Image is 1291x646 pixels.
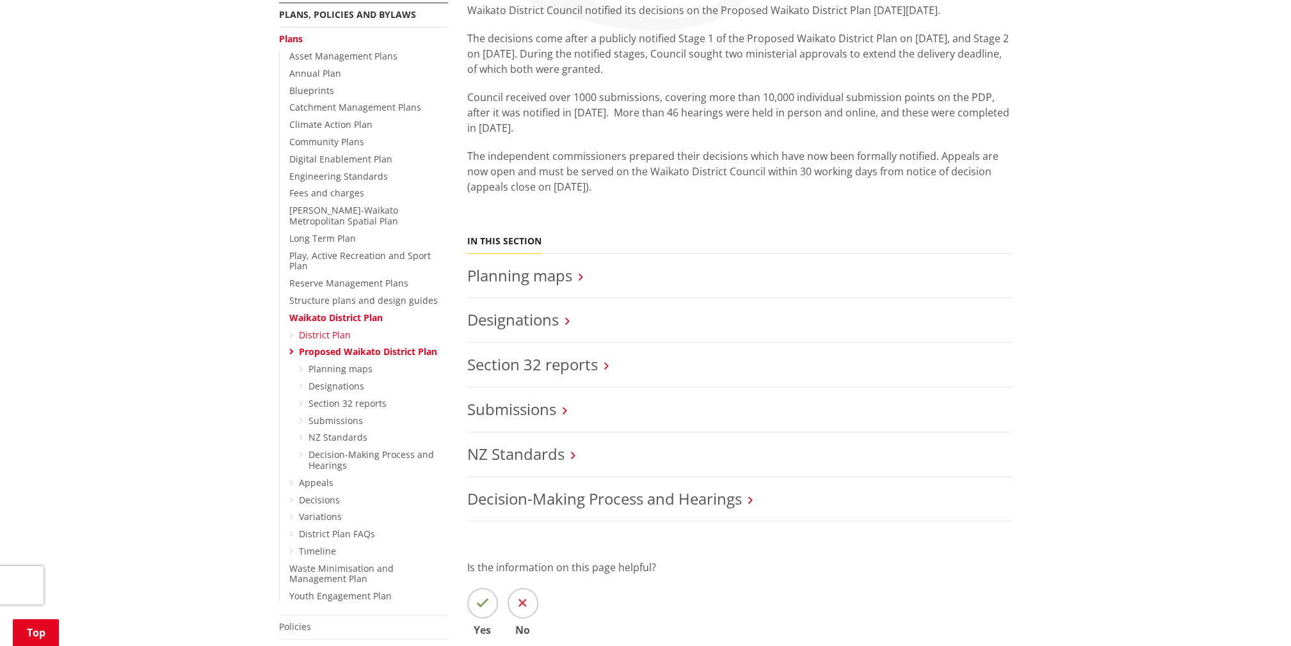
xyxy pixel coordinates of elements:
a: Asset Management Plans [289,50,397,62]
a: Decision-Making Process and Hearings [467,488,742,509]
a: District Plan [299,329,351,341]
a: District Plan FAQs [299,528,375,540]
a: Section 32 reports [309,397,387,409]
a: Timeline [299,545,336,557]
a: Decisions [299,494,340,506]
a: Play, Active Recreation and Sport Plan [289,249,431,272]
h5: In this section [467,236,541,247]
a: Waste Minimisation and Management Plan [289,562,394,585]
a: Catchment Management Plans [289,101,421,113]
a: NZ Standards [467,443,565,464]
a: Appeals [299,477,333,489]
a: Fees and charges [289,187,364,199]
a: Blueprints [289,84,334,97]
iframe: Messenger Launcher [1232,592,1278,638]
span: Yes [467,625,498,635]
p: Waikato District Council notified its decisions on the Proposed Waikato District Plan [DATE][DATE]. [467,3,1013,18]
p: Is the information on this page helpful? [467,560,1013,575]
a: Policies [279,620,311,633]
a: Section 32 reports [467,354,598,375]
a: Youth Engagement Plan [289,590,392,602]
p: The independent commissioners prepared their decisions which have now been formally notified. App... [467,148,1013,194]
a: Engineering Standards [289,170,388,182]
a: Waikato District Plan [289,311,383,324]
p: The decisions come after a publicly notified Stage 1 of the Proposed Waikato District Plan on [DA... [467,31,1013,77]
a: Top [13,619,59,646]
a: Digital Enablement Plan [289,153,392,165]
a: Climate Action Plan [289,118,373,130]
a: Proposed Waikato District Plan [299,345,437,358]
a: Designations [309,380,364,392]
a: Annual Plan [289,67,341,79]
a: Plans, policies and bylaws [279,8,416,20]
span: No [508,625,538,635]
a: Community Plans [289,136,364,148]
a: Variations [299,510,342,523]
a: NZ Standards [309,431,367,443]
a: Submissions [467,398,556,420]
a: Planning maps [309,363,373,375]
p: Council received over 1000 submissions, covering more than 10,000 individual submission points on... [467,90,1013,136]
a: Plans [279,33,303,45]
a: Long Term Plan [289,232,356,244]
a: Reserve Management Plans [289,277,408,289]
a: [PERSON_NAME]-Waikato Metropolitan Spatial Plan [289,204,398,227]
a: Designations [467,309,559,330]
a: Structure plans and design guides [289,294,438,306]
a: Decision-Making Process and Hearings [309,448,434,471]
a: Planning maps [467,265,572,286]
a: Submissions [309,414,363,427]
